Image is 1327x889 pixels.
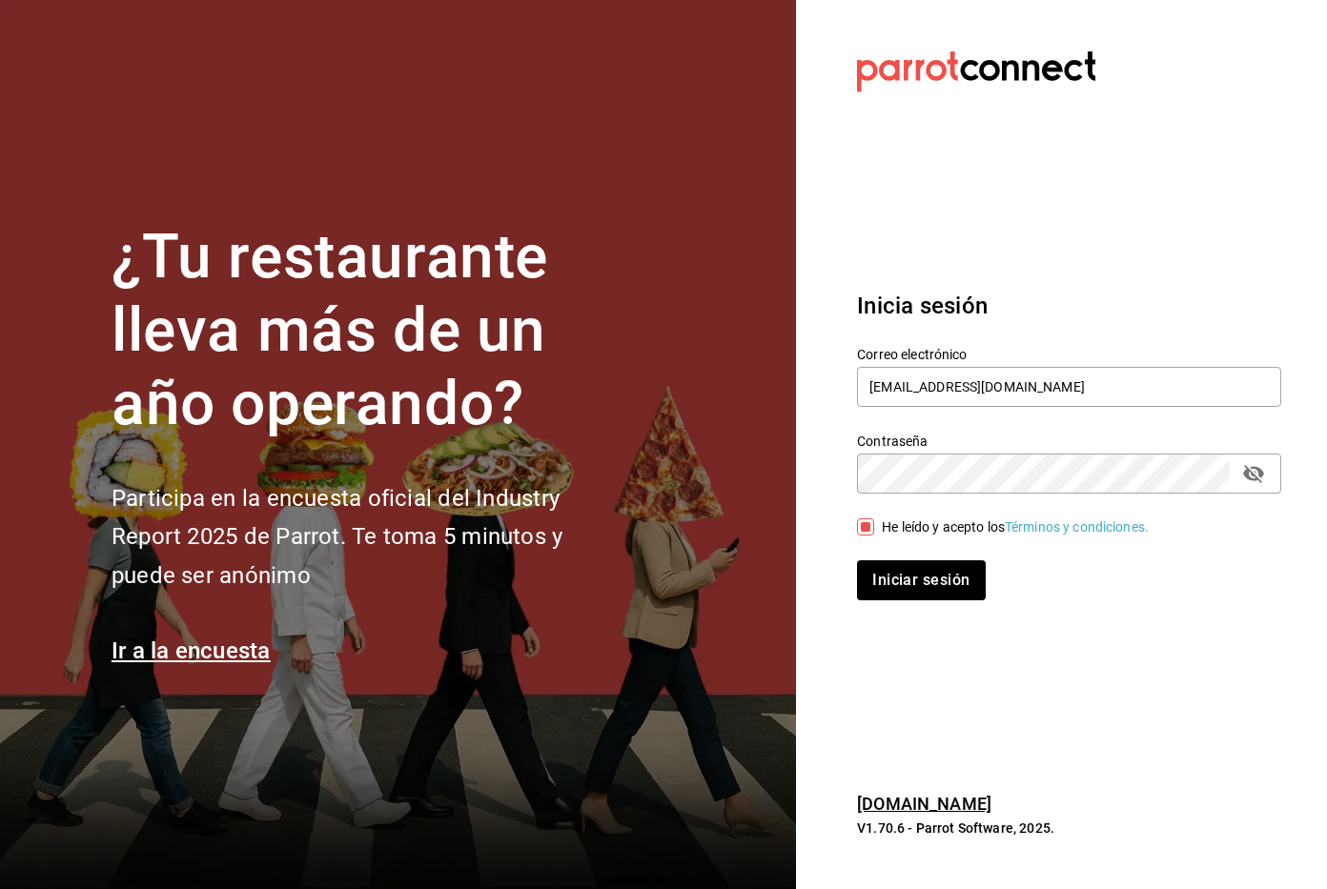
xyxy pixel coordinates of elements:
[1237,457,1270,490] button: passwordField
[857,560,985,600] button: Iniciar sesión
[112,479,626,596] h2: Participa en la encuesta oficial del Industry Report 2025 de Parrot. Te toma 5 minutos y puede se...
[857,434,1281,448] label: Contraseña
[857,794,991,814] a: [DOMAIN_NAME]
[882,517,1149,537] div: He leído y acepto los
[857,348,1281,361] label: Correo electrónico
[857,289,1281,323] h3: Inicia sesión
[112,637,271,664] a: Ir a la encuesta
[857,818,1281,838] p: V1.70.6 - Parrot Software, 2025.
[112,221,626,440] h1: ¿Tu restaurante lleva más de un año operando?
[1005,519,1149,535] a: Términos y condiciones.
[857,367,1281,407] input: Ingresa tu correo electrónico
